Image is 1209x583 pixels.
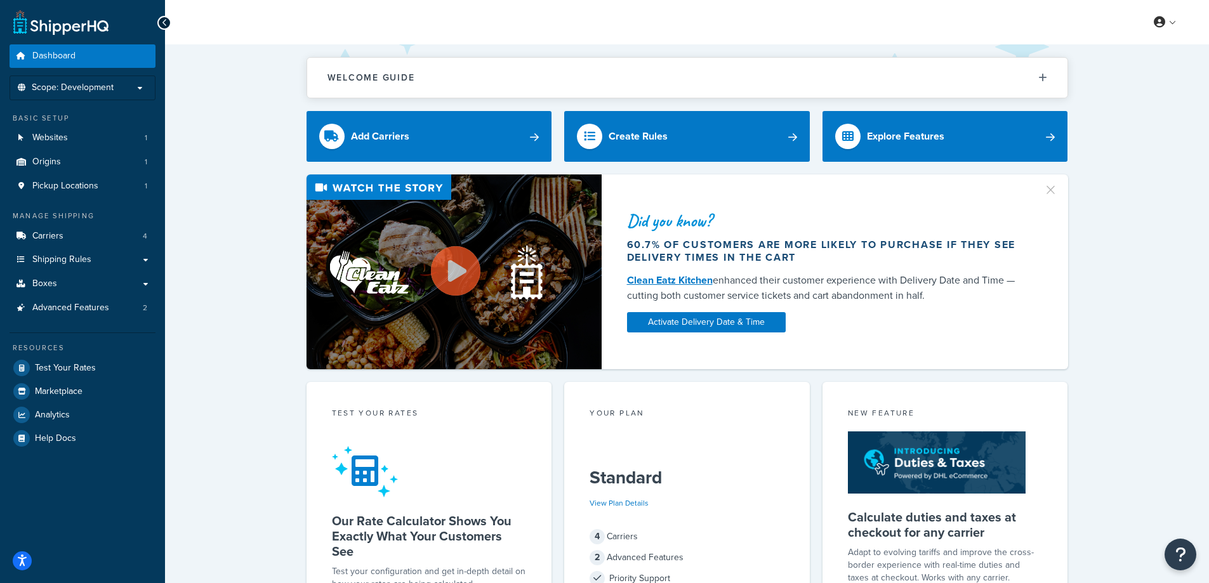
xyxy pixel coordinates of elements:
[10,150,155,174] a: Origins1
[627,212,1028,230] div: Did you know?
[627,273,713,287] a: Clean Eatz Kitchen
[627,273,1028,303] div: enhanced their customer experience with Delivery Date and Time — cutting both customer service ti...
[564,111,810,162] a: Create Rules
[590,528,784,546] div: Carriers
[590,407,784,422] div: Your Plan
[32,303,109,313] span: Advanced Features
[32,181,98,192] span: Pickup Locations
[10,174,155,198] a: Pickup Locations1
[332,513,527,559] h5: Our Rate Calculator Shows You Exactly What Your Customers See
[10,225,155,248] a: Carriers4
[10,44,155,68] a: Dashboard
[35,410,70,421] span: Analytics
[10,296,155,320] a: Advanced Features2
[10,357,155,379] a: Test Your Rates
[10,113,155,124] div: Basic Setup
[10,272,155,296] a: Boxes
[10,296,155,320] li: Advanced Features
[10,211,155,221] div: Manage Shipping
[32,133,68,143] span: Websites
[32,254,91,265] span: Shipping Rules
[145,133,147,143] span: 1
[307,58,1067,98] button: Welcome Guide
[351,128,409,145] div: Add Carriers
[10,248,155,272] a: Shipping Rules
[590,549,784,567] div: Advanced Features
[609,128,668,145] div: Create Rules
[627,312,786,332] a: Activate Delivery Date & Time
[10,126,155,150] a: Websites1
[823,111,1068,162] a: Explore Features
[10,126,155,150] li: Websites
[143,303,147,313] span: 2
[145,181,147,192] span: 1
[143,231,147,242] span: 4
[848,407,1043,422] div: New Feature
[32,231,63,242] span: Carriers
[10,150,155,174] li: Origins
[32,157,61,167] span: Origins
[590,468,784,488] h5: Standard
[10,427,155,450] a: Help Docs
[332,407,527,422] div: Test your rates
[848,509,1043,540] h5: Calculate duties and taxes at checkout for any carrier
[590,550,605,565] span: 2
[32,51,76,62] span: Dashboard
[590,497,649,509] a: View Plan Details
[327,73,415,82] h2: Welcome Guide
[32,278,57,289] span: Boxes
[10,343,155,353] div: Resources
[627,239,1028,264] div: 60.7% of customers are more likely to purchase if they see delivery times in the cart
[35,433,76,444] span: Help Docs
[590,529,605,544] span: 4
[307,111,552,162] a: Add Carriers
[10,380,155,403] a: Marketplace
[35,363,96,374] span: Test Your Rates
[10,403,155,426] a: Analytics
[867,128,944,145] div: Explore Features
[35,386,83,397] span: Marketplace
[10,174,155,198] li: Pickup Locations
[1165,539,1196,570] button: Open Resource Center
[145,157,147,167] span: 1
[10,225,155,248] li: Carriers
[32,82,114,93] span: Scope: Development
[307,174,602,369] img: Video thumbnail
